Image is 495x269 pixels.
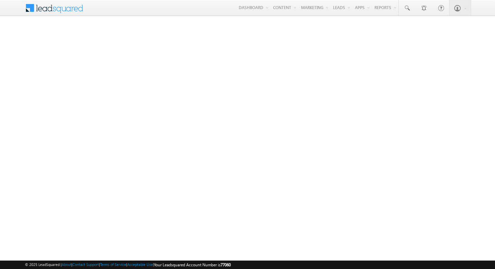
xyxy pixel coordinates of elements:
span: © 2025 LeadSquared | | | | | [25,262,231,268]
a: About [62,262,71,267]
span: 77060 [221,262,231,267]
a: Contact Support [72,262,99,267]
a: Acceptable Use [127,262,153,267]
a: Terms of Service [100,262,126,267]
span: Your Leadsquared Account Number is [154,262,231,267]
